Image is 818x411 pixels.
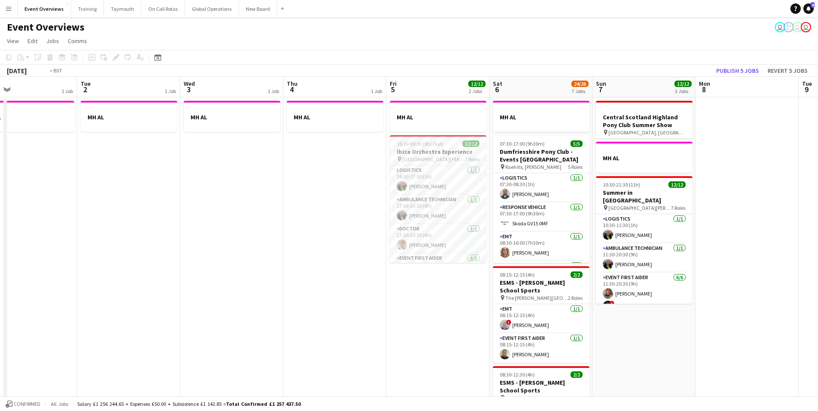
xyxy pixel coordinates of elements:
[28,37,38,45] span: Edit
[801,22,811,32] app-user-avatar: Operations Team
[7,66,27,75] div: [DATE]
[713,65,762,76] button: Publish 5 jobs
[77,401,301,407] div: Salary £1 256 244.65 + Expenses £50.00 + Subsistence £1 142.85 =
[43,35,63,47] a: Jobs
[792,22,802,32] app-user-avatar: Operations Team
[18,0,71,17] button: Event Overviews
[141,0,185,17] button: On Call Rotas
[811,2,815,8] span: 4
[239,0,277,17] button: New Board
[24,35,41,47] a: Edit
[104,0,141,17] button: Taymouth
[185,0,239,17] button: Global Operations
[49,401,70,407] span: All jobs
[68,37,87,45] span: Comms
[803,3,814,14] a: 4
[14,401,41,407] span: Confirmed
[71,0,104,17] button: Training
[226,401,301,407] span: Total Confirmed £1 257 437.50
[775,22,785,32] app-user-avatar: Operations Team
[53,67,62,74] div: BST
[64,35,91,47] a: Comms
[764,65,811,76] button: Revert 5 jobs
[46,37,59,45] span: Jobs
[4,399,42,409] button: Confirmed
[3,35,22,47] a: View
[784,22,794,32] app-user-avatar: Operations Manager
[7,21,85,34] h1: Event Overviews
[7,37,19,45] span: View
